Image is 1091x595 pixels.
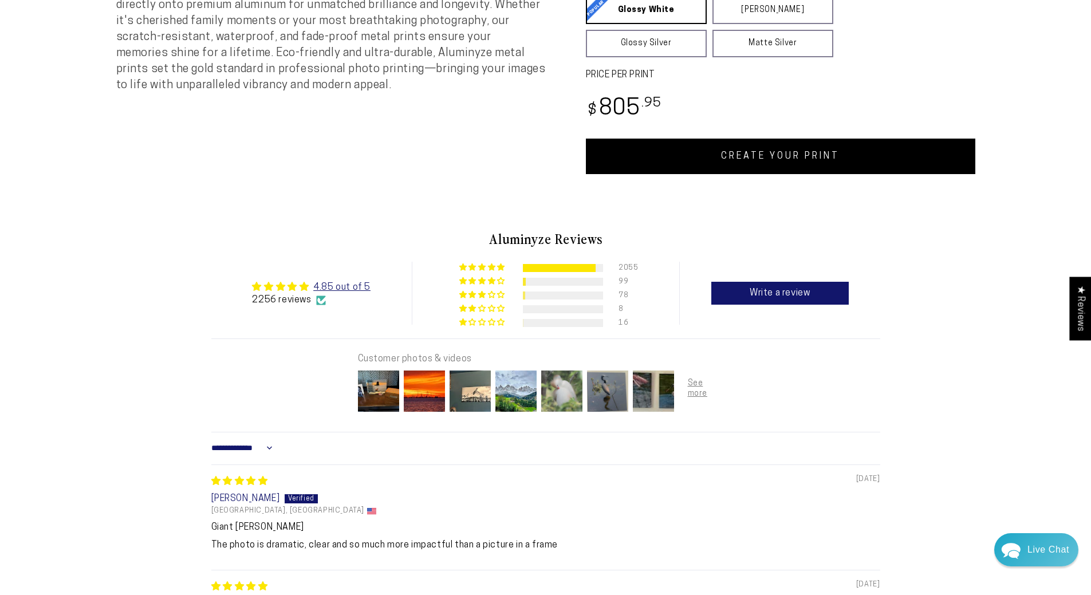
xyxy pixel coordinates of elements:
div: Average rating is 4.85 stars [252,280,370,294]
p: The photo is dramatic, clear and so much more impactful than a picture in a frame [211,539,880,551]
a: Glossy Silver [586,30,707,57]
div: 8 [619,305,632,313]
div: Customer photos & videos [358,353,720,365]
h2: Aluminyze Reviews [211,229,880,249]
a: Write a review [711,282,849,305]
div: 3% (78) reviews with 3 star rating [459,291,507,300]
div: 78 [619,291,632,300]
div: 16 [619,319,632,327]
div: 2055 [619,264,632,272]
img: User picture [676,368,722,414]
b: Giant [PERSON_NAME] [211,521,880,534]
span: [GEOGRAPHIC_DATA], [GEOGRAPHIC_DATA] [211,506,365,515]
img: User picture [401,368,447,414]
span: 5 star review [211,477,268,486]
img: User picture [585,368,631,414]
img: User picture [539,368,585,414]
img: US [367,508,376,514]
div: 2256 reviews [252,294,370,306]
label: PRICE PER PRINT [586,69,975,82]
sup: .95 [641,97,662,110]
img: User picture [493,368,539,414]
bdi: 805 [586,98,662,120]
div: Click to open Judge.me floating reviews tab [1069,277,1091,340]
div: Contact Us Directly [1027,533,1069,566]
a: 4.85 out of 5 [313,283,371,292]
a: CREATE YOUR PRINT [586,139,975,174]
img: User picture [447,368,493,414]
div: 0% (8) reviews with 2 star rating [459,305,507,313]
span: [DATE] [856,474,880,484]
span: $ [588,103,597,119]
img: User picture [631,368,676,414]
div: 4% (99) reviews with 4 star rating [459,277,507,286]
span: [PERSON_NAME] [211,494,280,503]
select: Sort dropdown [211,437,275,460]
img: User picture [356,368,401,414]
img: Verified Checkmark [316,295,326,305]
div: 1% (16) reviews with 1 star rating [459,318,507,327]
span: [DATE] [856,580,880,590]
span: 5 star review [211,582,268,592]
a: Matte Silver [712,30,833,57]
div: Chat widget toggle [994,533,1078,566]
div: 91% (2055) reviews with 5 star rating [459,263,507,272]
div: 99 [619,278,632,286]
